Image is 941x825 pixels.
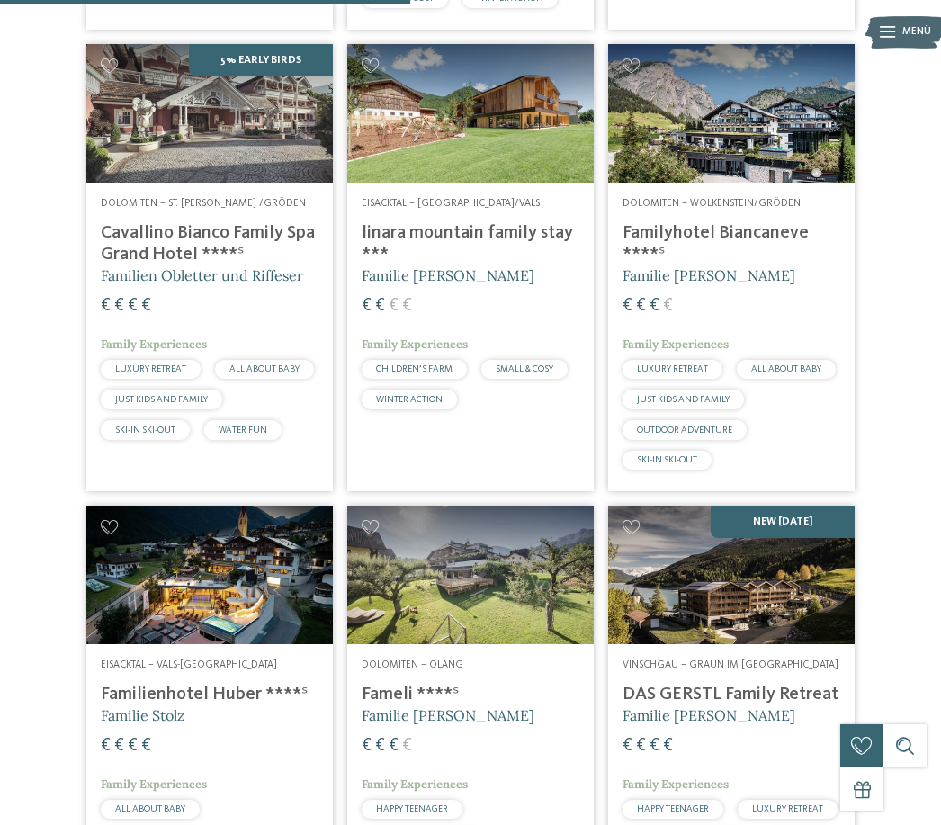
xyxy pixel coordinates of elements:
span: Dolomiten – Wolkenstein/Gröden [623,198,801,209]
h4: linara mountain family stay *** [362,222,579,265]
span: € [128,297,138,315]
span: SKI-IN SKI-OUT [637,455,697,464]
img: Family Spa Grand Hotel Cavallino Bianco ****ˢ [86,44,333,183]
span: € [389,737,399,755]
span: € [114,297,124,315]
span: € [623,737,632,755]
span: Familie [PERSON_NAME] [623,266,795,284]
span: Dolomiten – Olang [362,659,463,670]
a: Familienhotels gesucht? Hier findet ihr die besten! Dolomiten – Wolkenstein/Gröden Familyhotel Bi... [608,44,855,491]
span: € [362,297,372,315]
span: € [389,297,399,315]
span: € [101,297,111,315]
span: € [650,297,659,315]
span: Vinschgau – Graun im [GEOGRAPHIC_DATA] [623,659,838,670]
span: LUXURY RETREAT [637,364,708,373]
img: Familienhotels gesucht? Hier findet ihr die besten! [608,44,855,183]
span: ALL ABOUT BABY [229,364,300,373]
span: € [362,737,372,755]
span: € [375,297,385,315]
span: € [402,297,412,315]
span: WATER FUN [219,426,267,435]
span: € [101,737,111,755]
span: € [636,297,646,315]
span: LUXURY RETREAT [752,804,823,813]
span: ALL ABOUT BABY [115,804,185,813]
span: € [114,737,124,755]
span: CHILDREN’S FARM [376,364,453,373]
span: HAPPY TEENAGER [637,804,709,813]
h4: Cavallino Bianco Family Spa Grand Hotel ****ˢ [101,222,318,265]
span: Family Experiences [623,336,729,352]
img: Familienhotels gesucht? Hier findet ihr die besten! [86,506,333,644]
span: LUXURY RETREAT [115,364,186,373]
a: Familienhotels gesucht? Hier findet ihr die besten! Eisacktal – [GEOGRAPHIC_DATA]/Vals linara mou... [347,44,594,491]
span: € [375,737,385,755]
img: Familienhotels gesucht? Hier findet ihr die besten! [347,44,594,183]
span: € [650,737,659,755]
span: € [402,737,412,755]
span: € [141,737,151,755]
span: SMALL & COSY [496,364,553,373]
span: € [636,737,646,755]
h4: DAS GERSTL Family Retreat [623,684,840,705]
a: Familienhotels gesucht? Hier findet ihr die besten! 5% Early Birds Dolomiten – St. [PERSON_NAME] ... [86,44,333,491]
span: € [663,737,673,755]
span: HAPPY TEENAGER [376,804,448,813]
img: Familienhotels gesucht? Hier findet ihr die besten! [608,506,855,644]
span: Eisacktal – Vals-[GEOGRAPHIC_DATA] [101,659,277,670]
span: € [663,297,673,315]
span: Familie [PERSON_NAME] [362,706,534,724]
span: Familie [PERSON_NAME] [362,266,534,284]
span: Familien Obletter und Riffeser [101,266,303,284]
h4: Familienhotel Huber ****ˢ [101,684,318,705]
h4: Familyhotel Biancaneve ****ˢ [623,222,840,265]
span: € [141,297,151,315]
img: Familienhotels gesucht? Hier findet ihr die besten! [347,506,594,644]
span: € [128,737,138,755]
span: SKI-IN SKI-OUT [115,426,175,435]
span: Familie Stolz [101,706,184,724]
span: JUST KIDS AND FAMILY [115,395,208,404]
span: € [623,297,632,315]
span: Family Experiences [101,336,207,352]
span: Family Experiences [101,776,207,792]
span: Family Experiences [362,336,468,352]
span: WINTER ACTION [376,395,443,404]
span: OUTDOOR ADVENTURE [637,426,732,435]
span: Dolomiten – St. [PERSON_NAME] /Gröden [101,198,306,209]
span: Eisacktal – [GEOGRAPHIC_DATA]/Vals [362,198,540,209]
span: ALL ABOUT BABY [751,364,821,373]
span: Family Experiences [362,776,468,792]
span: Familie [PERSON_NAME] [623,706,795,724]
span: JUST KIDS AND FAMILY [637,395,730,404]
span: Family Experiences [623,776,729,792]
